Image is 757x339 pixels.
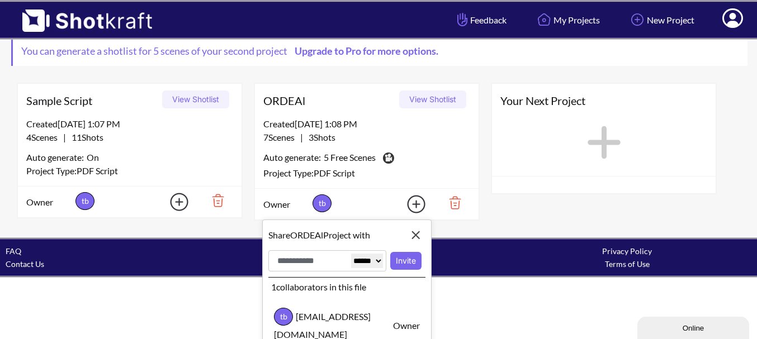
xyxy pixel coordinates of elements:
span: Your Next Project [500,92,707,109]
span: 3 Shots [303,132,335,142]
span: On [87,151,99,164]
a: My Projects [526,5,608,35]
span: 4 Scenes [26,132,63,142]
span: | [263,131,335,144]
div: Privacy Policy [503,245,751,257]
span: Sample Script [26,92,158,109]
a: Upgrade to Pro for more options. [287,45,444,57]
span: tb [313,194,332,212]
span: Owner [263,198,310,211]
span: © 2024 [254,251,503,264]
img: Home Icon [534,10,553,29]
div: Created [DATE] 1:07 PM [26,117,233,131]
button: Invite [390,252,422,270]
img: Add Icon [153,189,192,214]
span: | [26,131,103,144]
span: Auto generate: [263,151,324,166]
iframe: chat widget [637,314,751,339]
img: Camera Icon [380,150,396,166]
span: Owner [393,319,420,332]
span: Feedback [455,13,507,26]
span: Owner [26,195,73,209]
span: ORDEAl [263,92,395,109]
img: Trash Icon [195,191,233,210]
div: Terms of Use [503,257,751,270]
span: tb [274,308,293,326]
span: Auto generate: [26,151,87,164]
span: 5 Free Scenes [324,151,376,166]
div: 1 collaborators in this file [268,277,425,297]
span: Share ORDEAl Project with [268,228,406,242]
img: Hand Icon [455,10,470,29]
img: Close Icon [406,226,425,245]
div: Project Type: PDF Script [26,164,233,178]
img: Trash Icon [432,193,470,212]
a: New Project [619,5,703,35]
span: 11 Shots [66,132,103,142]
div: Project Type: PDF Script [263,166,470,180]
button: View Shotlist [162,90,229,108]
span: tb [75,192,94,210]
img: Add Icon [628,10,647,29]
span: You can generate a shotlist for [13,36,452,66]
img: Add Icon [390,192,429,217]
a: FAQ [6,246,21,256]
div: Created [DATE] 1:08 PM [263,117,470,131]
span: 5 scenes of your second project [152,45,287,57]
a: Contact Us [6,259,44,269]
button: View Shotlist [399,90,466,108]
span: 7 Scenes [263,132,300,142]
